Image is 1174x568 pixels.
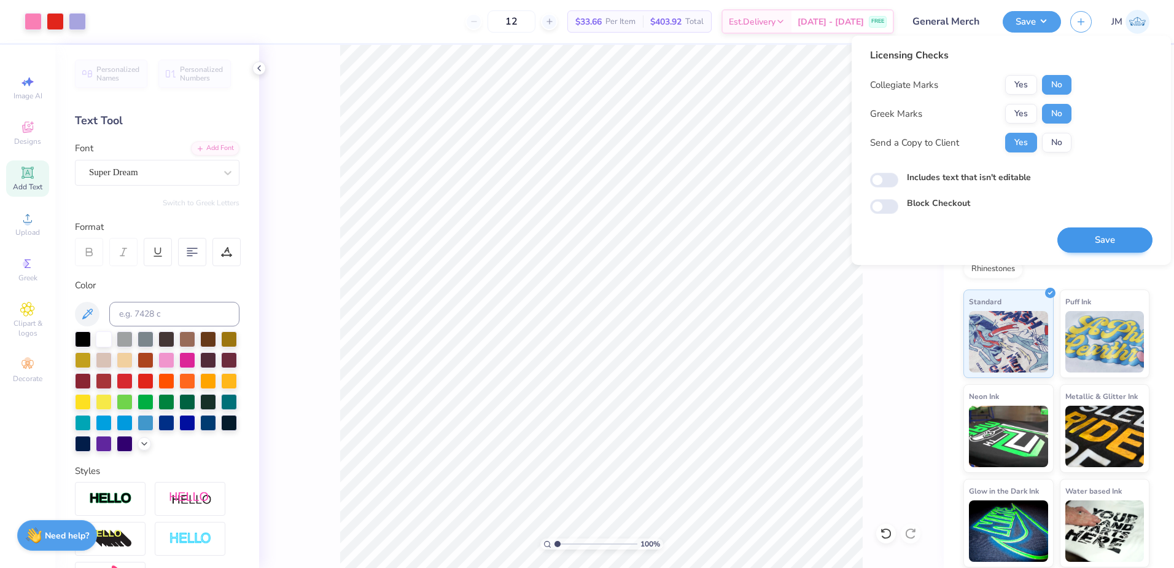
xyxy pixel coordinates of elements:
img: Negative Space [169,532,212,546]
button: No [1042,104,1071,124]
div: Text Tool [75,112,239,129]
input: Untitled Design [903,9,993,34]
span: Greek [18,273,37,283]
img: Joshua Malaki [1125,10,1149,34]
button: Yes [1005,75,1037,95]
div: Greek Marks [870,107,922,121]
img: Shadow [169,491,212,507]
span: Per Item [605,15,636,28]
button: Save [1003,11,1061,33]
span: Total [685,15,704,28]
img: Stroke [89,492,132,506]
input: e.g. 7428 c [109,302,239,326]
label: Includes text that isn't editable [907,171,1031,184]
img: Neon Ink [969,406,1048,467]
button: Save [1057,227,1153,253]
button: Switch to Greek Letters [163,198,239,208]
div: Licensing Checks [870,48,1071,63]
div: Color [75,278,239,293]
div: Rhinestones [963,260,1023,278]
span: Personalized Numbers [180,65,224,82]
strong: Need help? [45,530,89,542]
span: Upload [15,227,40,237]
span: Standard [969,295,1001,308]
span: $403.92 [650,15,682,28]
button: No [1042,133,1071,152]
div: Format [75,220,241,234]
img: Metallic & Glitter Ink [1065,406,1145,467]
span: $33.66 [575,15,602,28]
a: JM [1111,10,1149,34]
span: Metallic & Glitter Ink [1065,390,1138,403]
img: Water based Ink [1065,500,1145,562]
span: Add Text [13,182,42,192]
span: Glow in the Dark Ink [969,484,1039,497]
span: Water based Ink [1065,484,1122,497]
button: No [1042,75,1071,95]
span: Decorate [13,374,42,384]
img: Glow in the Dark Ink [969,500,1048,562]
span: [DATE] - [DATE] [798,15,864,28]
div: Styles [75,464,239,478]
button: Yes [1005,133,1037,152]
div: Add Font [191,141,239,156]
span: Puff Ink [1065,295,1091,308]
input: – – [488,10,535,33]
label: Block Checkout [907,197,970,210]
span: 100 % [640,538,660,550]
div: Send a Copy to Client [870,136,959,150]
img: Puff Ink [1065,311,1145,373]
div: Collegiate Marks [870,78,938,92]
label: Font [75,141,93,156]
span: Est. Delivery [729,15,776,28]
span: Designs [14,136,41,146]
span: Neon Ink [969,390,999,403]
span: JM [1111,15,1122,29]
span: Image AI [14,91,42,101]
span: Clipart & logos [6,318,49,338]
img: Standard [969,311,1048,373]
button: Yes [1005,104,1037,124]
span: Personalized Names [96,65,140,82]
img: 3d Illusion [89,529,132,549]
span: FREE [871,17,884,26]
